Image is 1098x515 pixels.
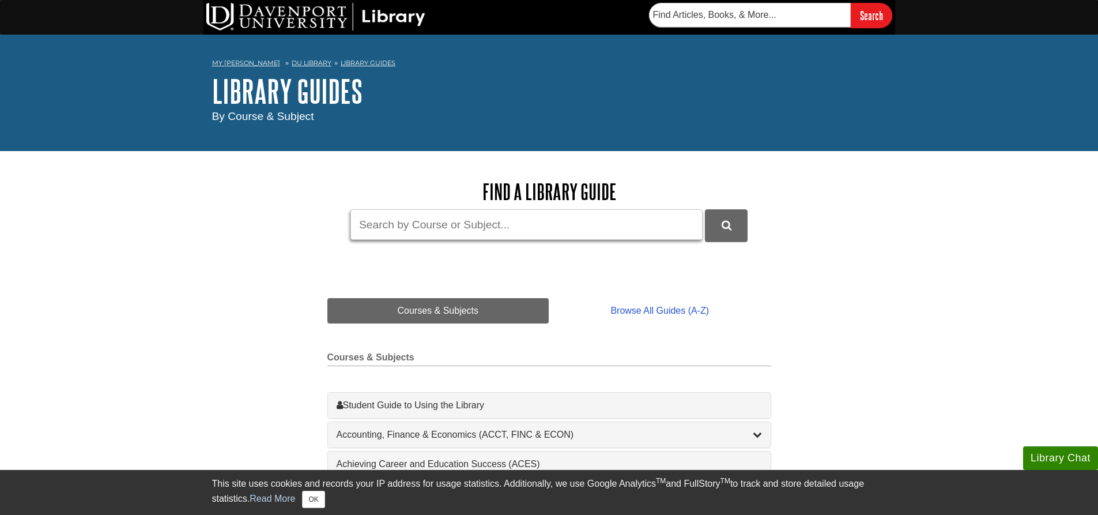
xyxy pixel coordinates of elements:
a: Achieving Career and Education Success (ACES) [337,457,762,471]
nav: breadcrumb [212,55,886,74]
button: Library Chat [1023,446,1098,470]
h2: Find a Library Guide [327,180,771,204]
img: DU Library [206,3,425,31]
a: My [PERSON_NAME] [212,58,280,68]
a: Courses & Subjects [327,298,549,324]
input: Find Articles, Books, & More... [649,3,851,27]
form: Searches DU Library's articles, books, and more [649,3,892,28]
h1: Library Guides [212,74,886,108]
button: Close [302,491,325,508]
a: Read More [250,494,295,503]
input: Search by Course or Subject... [350,209,703,240]
a: Student Guide to Using the Library [337,399,762,412]
button: DU Library Guides Search [705,209,748,241]
a: Library Guides [341,59,395,67]
a: Accounting, Finance & Economics (ACCT, FINC & ECON) [337,428,762,442]
sup: TM [720,477,730,485]
input: Search [851,3,892,28]
a: Browse All Guides (A-Z) [549,298,771,324]
div: By Course & Subject [212,108,886,125]
h2: Courses & Subjects [327,352,771,366]
i: Search Library Guides [722,220,731,231]
sup: TM [656,477,666,485]
a: DU Library [292,59,331,67]
div: This site uses cookies and records your IP address for usage statistics. Additionally, we use Goo... [212,477,886,508]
